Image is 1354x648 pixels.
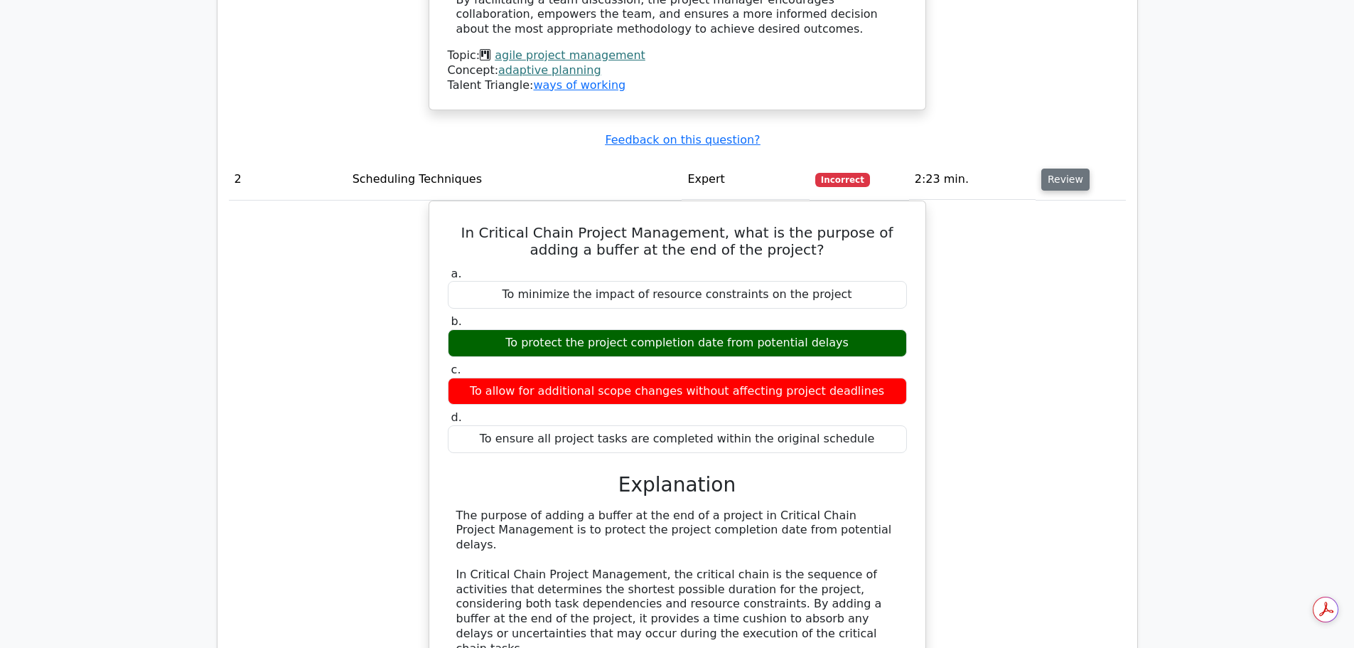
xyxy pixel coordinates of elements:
div: To allow for additional scope changes without affecting project deadlines [448,378,907,405]
a: ways of working [533,78,625,92]
h3: Explanation [456,473,898,497]
div: To protect the project completion date from potential delays [448,329,907,357]
div: Concept: [448,63,907,78]
div: To minimize the impact of resource constraints on the project [448,281,907,309]
td: 2:23 min. [909,159,1036,200]
td: 2 [229,159,347,200]
div: Talent Triangle: [448,48,907,92]
a: agile project management [495,48,645,62]
span: Incorrect [815,173,870,187]
button: Review [1041,169,1090,191]
h5: In Critical Chain Project Management, what is the purpose of adding a buffer at the end of the pr... [446,224,908,258]
div: Topic: [448,48,907,63]
td: Expert [682,159,810,200]
td: Scheduling Techniques [347,159,682,200]
a: adaptive planning [498,63,601,77]
a: Feedback on this question? [605,133,760,147]
span: d. [451,410,462,424]
div: To ensure all project tasks are completed within the original schedule [448,425,907,453]
span: a. [451,267,462,280]
span: b. [451,314,462,328]
span: c. [451,363,461,376]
